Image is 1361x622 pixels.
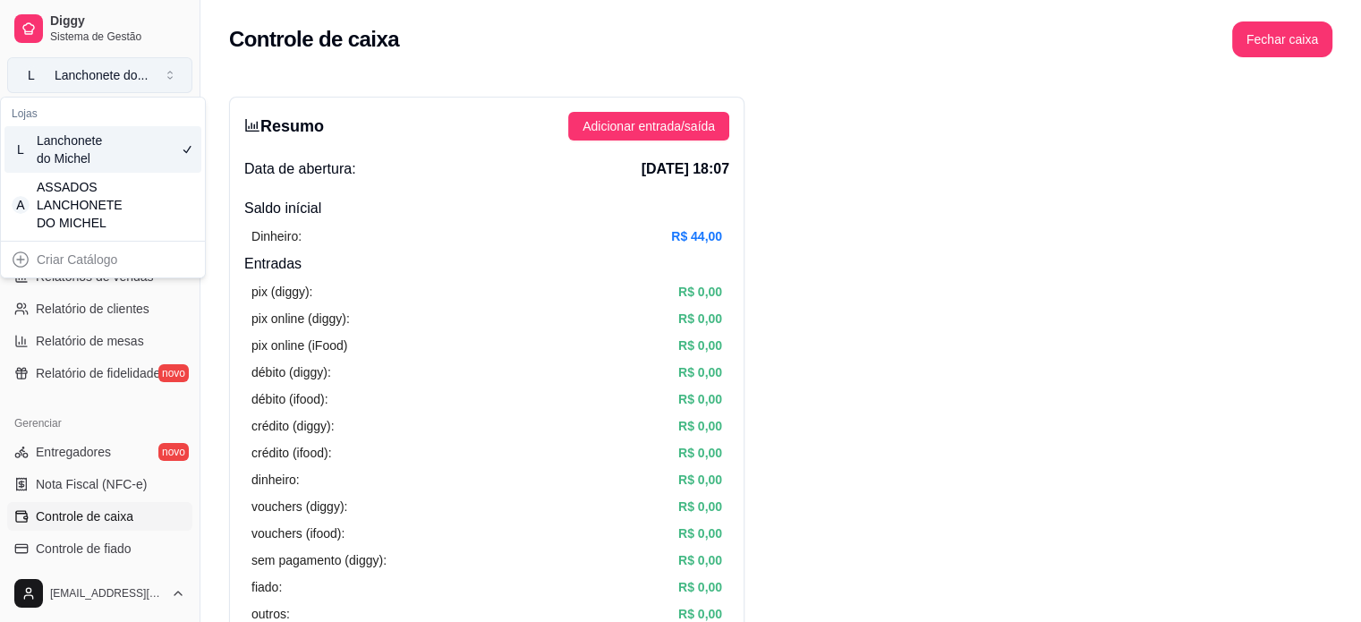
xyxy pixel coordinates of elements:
[50,13,185,30] span: Diggy
[678,577,722,597] article: R$ 0,00
[7,470,192,498] a: Nota Fiscal (NFC-e)
[37,178,117,232] div: ASSADOS LANCHONETE DO MICHEL
[7,502,192,531] a: Controle de caixa
[678,470,722,490] article: R$ 0,00
[251,416,335,436] article: crédito (diggy):
[7,327,192,355] a: Relatório de mesas
[678,497,722,516] article: R$ 0,00
[244,198,729,219] h4: Saldo inícial
[55,66,148,84] div: Lanchonete do ...
[36,475,147,493] span: Nota Fiscal (NFC-e)
[7,534,192,563] a: Controle de fiado
[36,443,111,461] span: Entregadores
[251,470,300,490] article: dinheiro:
[244,114,324,139] h3: Resumo
[678,524,722,543] article: R$ 0,00
[50,586,164,601] span: [EMAIL_ADDRESS][DOMAIN_NAME]
[1,242,205,277] div: Suggestions
[36,364,160,382] span: Relatório de fidelidade
[251,362,331,382] article: débito (diggy):
[251,226,302,246] article: Dinheiro:
[251,497,347,516] article: vouchers (diggy):
[678,416,722,436] article: R$ 0,00
[251,282,312,302] article: pix (diggy):
[229,25,399,54] h2: Controle de caixa
[7,294,192,323] a: Relatório de clientes
[251,443,331,463] article: crédito (ifood):
[22,66,40,84] span: L
[12,196,30,214] span: A
[244,117,260,133] span: bar-chart
[251,389,328,409] article: débito (ifood):
[36,300,149,318] span: Relatório de clientes
[4,101,201,126] div: Lojas
[251,524,345,543] article: vouchers (ifood):
[642,158,729,180] span: [DATE] 18:07
[244,253,729,275] h4: Entradas
[678,389,722,409] article: R$ 0,00
[37,132,117,167] div: Lanchonete do Michel
[251,336,347,355] article: pix online (iFood)
[7,359,192,388] a: Relatório de fidelidadenovo
[251,550,387,570] article: sem pagamento (diggy):
[36,540,132,558] span: Controle de fiado
[1,98,205,241] div: Suggestions
[251,309,350,328] article: pix online (diggy):
[244,158,356,180] span: Data de abertura:
[678,362,722,382] article: R$ 0,00
[251,577,282,597] article: fiado:
[7,7,192,50] a: DiggySistema de Gestão
[36,332,144,350] span: Relatório de mesas
[50,30,185,44] span: Sistema de Gestão
[1232,21,1332,57] button: Fechar caixa
[568,112,729,141] button: Adicionar entrada/saída
[583,116,715,136] span: Adicionar entrada/saída
[7,57,192,93] button: Select a team
[678,443,722,463] article: R$ 0,00
[678,336,722,355] article: R$ 0,00
[12,141,30,158] span: L
[7,572,192,615] button: [EMAIL_ADDRESS][DOMAIN_NAME]
[671,226,722,246] article: R$ 44,00
[678,309,722,328] article: R$ 0,00
[7,409,192,438] div: Gerenciar
[678,282,722,302] article: R$ 0,00
[7,438,192,466] a: Entregadoresnovo
[678,550,722,570] article: R$ 0,00
[36,507,133,525] span: Controle de caixa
